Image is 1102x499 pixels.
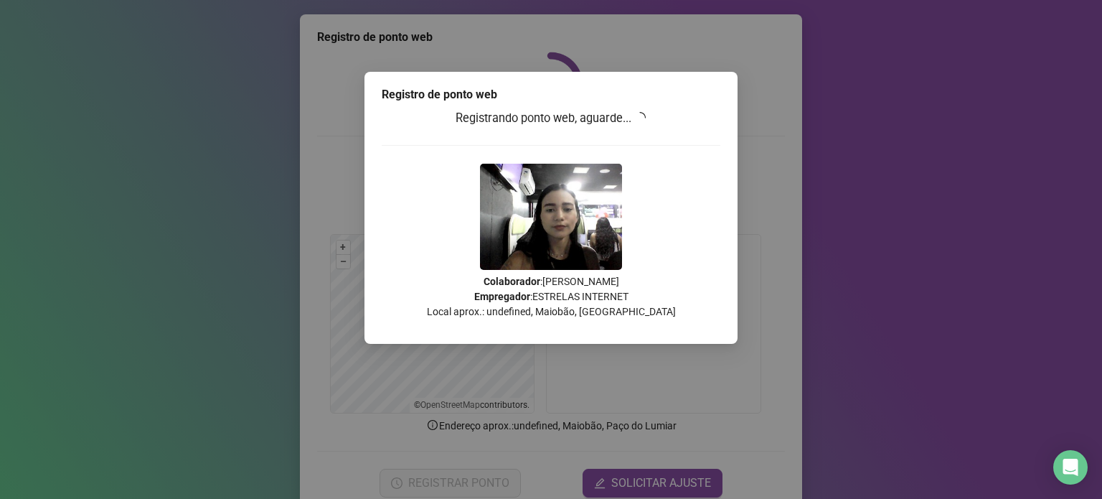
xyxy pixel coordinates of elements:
[382,274,720,320] p: : [PERSON_NAME] : ESTRELAS INTERNET Local aprox.: undefined, Maiobão, [GEOGRAPHIC_DATA]
[474,291,530,302] strong: Empregador
[484,276,540,287] strong: Colaborador
[382,86,720,103] div: Registro de ponto web
[480,164,622,270] img: 2Q==
[382,109,720,128] h3: Registrando ponto web, aguarde...
[1053,450,1088,485] div: Open Intercom Messenger
[632,109,649,126] span: loading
